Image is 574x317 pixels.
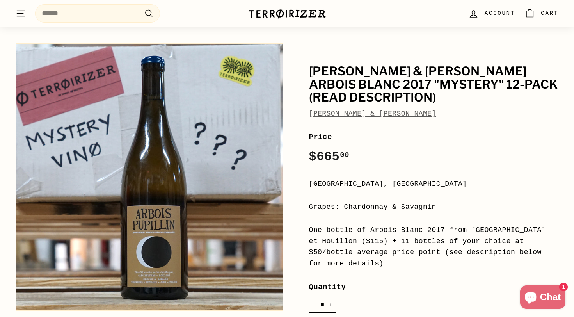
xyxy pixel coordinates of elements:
[340,151,349,159] sup: 00
[309,201,559,213] div: Grapes: Chardonnay & Savagnin
[541,9,558,18] span: Cart
[16,44,283,310] img: Renaud Bruyère & Adeline Houillon Arbois Blanc 2017 "mystery" 12-pack (read description)
[464,2,520,25] a: Account
[309,150,350,164] span: $665
[309,178,559,190] div: [GEOGRAPHIC_DATA], [GEOGRAPHIC_DATA]
[309,297,336,313] input: quantity
[309,297,321,313] button: Reduce item quantity by one
[520,2,563,25] a: Cart
[325,297,336,313] button: Increase item quantity by one
[485,9,515,18] span: Account
[309,110,436,118] a: [PERSON_NAME] & [PERSON_NAME]
[309,131,559,143] label: Price
[518,285,568,311] inbox-online-store-chat: Shopify online store chat
[309,281,559,293] label: Quantity
[309,224,559,269] div: One bottle of Arbois Blanc 2017 from [GEOGRAPHIC_DATA] et Houillon ($115) + 11 bottles of your ch...
[309,65,559,104] h1: [PERSON_NAME] & [PERSON_NAME] Arbois Blanc 2017 "mystery" 12-pack (read description)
